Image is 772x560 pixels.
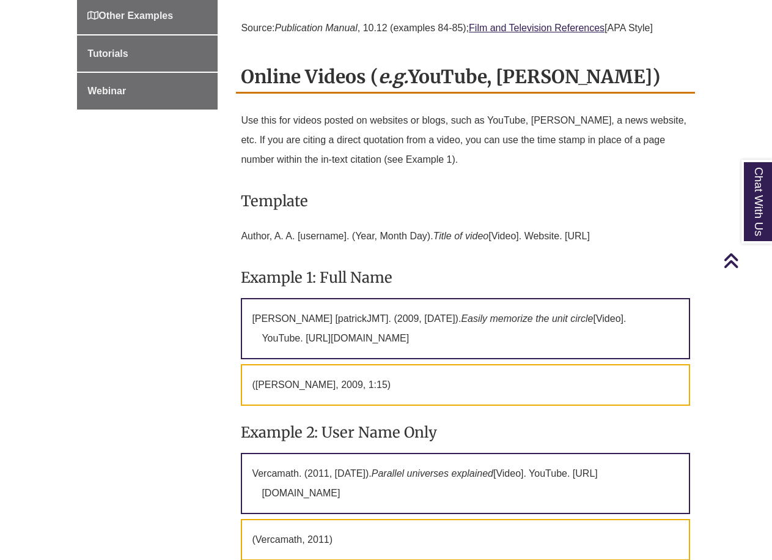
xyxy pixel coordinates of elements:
[236,61,694,94] h2: Online Videos ( YouTube, [PERSON_NAME])
[87,48,128,59] span: Tutorials
[241,298,689,359] p: [PERSON_NAME] [patrickJMT]. (2009, [DATE]). [Video]. YouTube. [URL][DOMAIN_NAME]
[461,313,593,324] em: Easily memorize the unit circle
[469,23,605,33] a: Film and Television References
[241,418,689,447] h3: Example 2: User Name Only
[87,10,173,21] span: Other Examples
[241,453,689,514] p: Vercamath. (2011, [DATE]). [Video]. YouTube. [URL][DOMAIN_NAME]
[378,65,408,88] em: e.g.
[87,86,126,96] span: Webinar
[275,23,358,33] em: Publication Manual
[241,13,689,43] p: Source: , 10.12 (examples 84-85); [APA Style]
[433,231,489,241] em: Title of video
[241,106,689,174] p: Use this for videos posted on websites or blogs, such as YouTube, [PERSON_NAME], a news website, ...
[77,35,218,72] a: Tutorials
[241,222,689,251] p: Author, A. A. [username]. (Year, Month Day). [Video]. Website. [URL]
[77,73,218,110] a: Webinar
[241,263,689,292] h3: Example 1: Full Name
[723,252,769,269] a: Back to Top
[241,364,689,406] p: ([PERSON_NAME], 2009, 1:15)
[241,187,689,215] h3: Template
[372,468,493,479] em: Parallel universes explained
